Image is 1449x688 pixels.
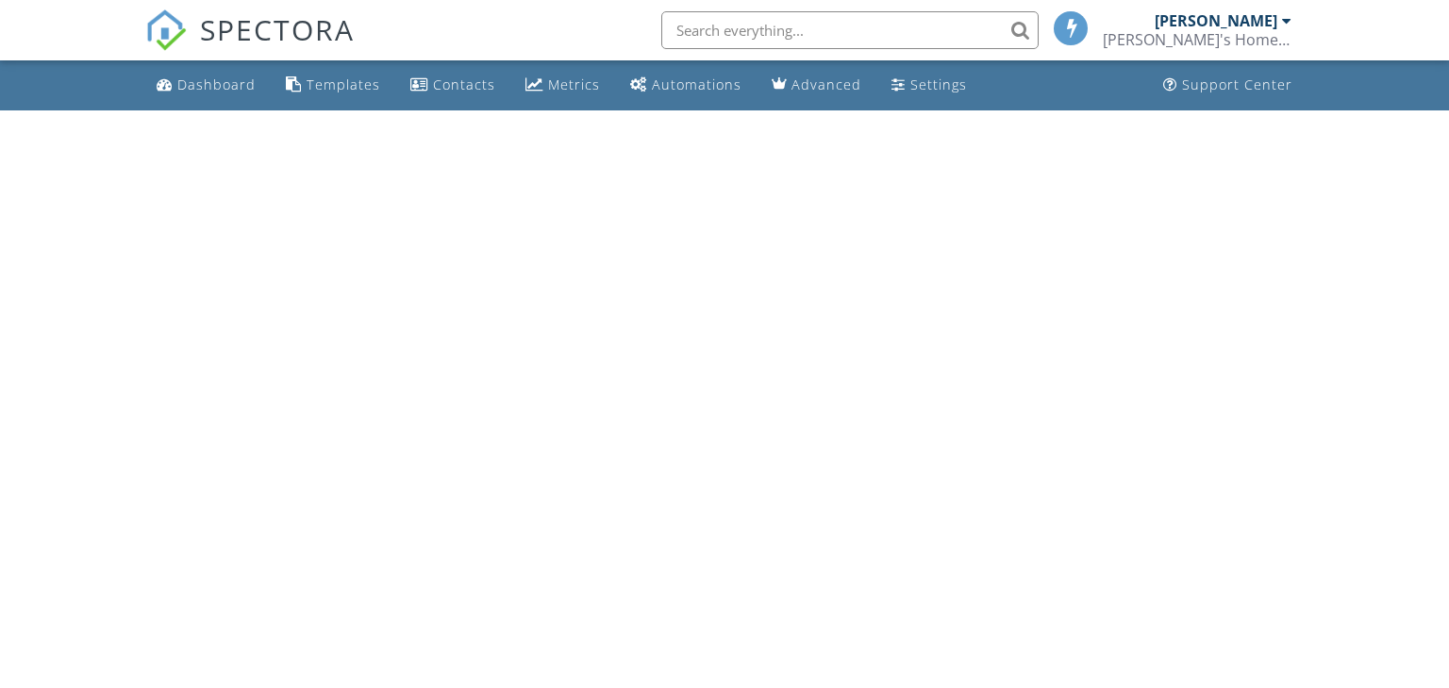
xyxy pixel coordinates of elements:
[433,76,495,93] div: Contacts
[548,76,600,93] div: Metrics
[518,68,608,103] a: Metrics
[1156,68,1300,103] a: Support Center
[1182,76,1292,93] div: Support Center
[1155,11,1277,30] div: [PERSON_NAME]
[278,68,388,103] a: Templates
[791,76,861,93] div: Advanced
[652,76,741,93] div: Automations
[623,68,749,103] a: Automations (Basic)
[884,68,974,103] a: Settings
[403,68,503,103] a: Contacts
[910,76,967,93] div: Settings
[307,76,380,93] div: Templates
[764,68,869,103] a: Advanced
[661,11,1039,49] input: Search everything...
[145,25,355,65] a: SPECTORA
[149,68,263,103] a: Dashboard
[177,76,256,93] div: Dashboard
[200,9,355,49] span: SPECTORA
[145,9,187,51] img: The Best Home Inspection Software - Spectora
[1103,30,1291,49] div: Ron's Home Inspection Service, LLC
